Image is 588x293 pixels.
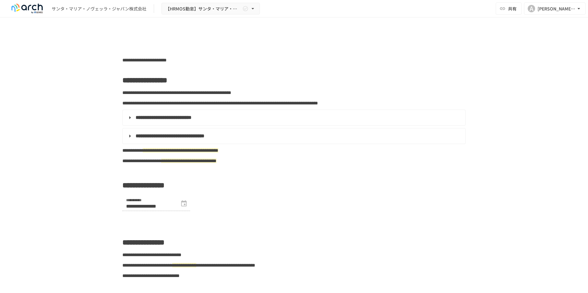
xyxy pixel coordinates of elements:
span: 共有 [508,5,517,12]
div: [PERSON_NAME][EMAIL_ADDRESS][DOMAIN_NAME] [538,5,576,13]
button: A[PERSON_NAME][EMAIL_ADDRESS][DOMAIN_NAME] [524,2,586,15]
button: 共有 [496,2,522,15]
div: サンタ・マリア・ノヴェッラ・ジャパン株式会社 [52,6,146,12]
span: 【HRMOS勤怠】サンタ・マリア・ノヴェッラ・ジャパン株式会社_初期設定サポート [165,5,241,13]
button: 【HRMOS勤怠】サンタ・マリア・ノヴェッラ・ジャパン株式会社_初期設定サポート [161,3,260,15]
div: A [528,5,535,12]
img: logo-default@2x-9cf2c760.svg [7,4,47,14]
